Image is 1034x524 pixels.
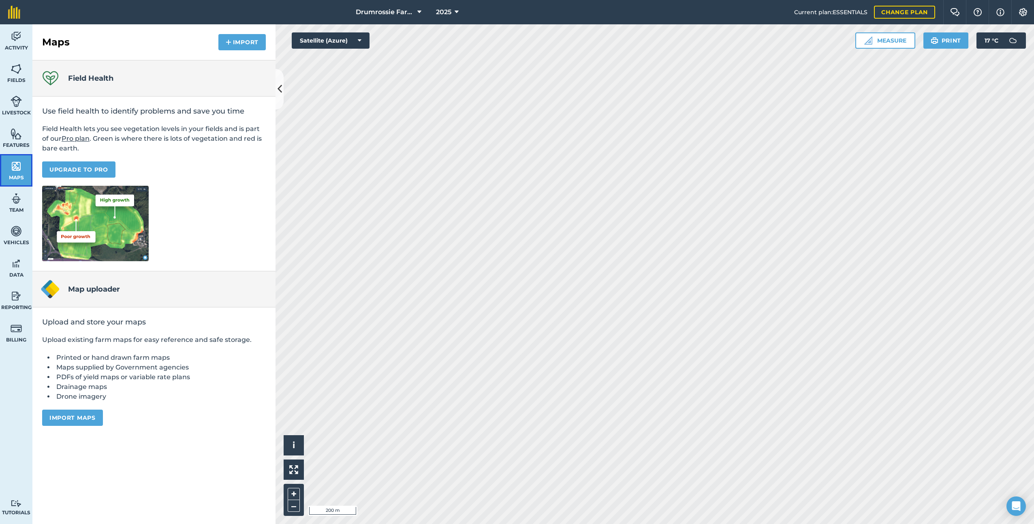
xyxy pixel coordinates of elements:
button: Print [923,32,969,49]
li: Drainage maps [54,382,266,392]
img: svg+xml;base64,PD94bWwgdmVyc2lvbj0iMS4wIiBlbmNvZGluZz0idXRmLTgiPz4KPCEtLSBHZW5lcmF0b3I6IEFkb2JlIE... [11,225,22,237]
li: Maps supplied by Government agencies [54,363,266,372]
button: Measure [855,32,915,49]
img: svg+xml;base64,PHN2ZyB4bWxucz0iaHR0cDovL3d3dy53My5vcmcvMjAwMC9zdmciIHdpZHRoPSIxNCIgaGVpZ2h0PSIyNC... [226,37,231,47]
img: Four arrows, one pointing top left, one top right, one bottom right and the last bottom left [289,465,298,474]
li: Drone imagery [54,392,266,402]
a: Pro plan [62,135,90,142]
img: Ruler icon [864,37,872,45]
span: Drumrossie Farms [356,7,414,17]
img: svg+xml;base64,PHN2ZyB4bWxucz0iaHR0cDovL3d3dy53My5vcmcvMjAwMC9zdmciIHdpZHRoPSI1NiIgaGVpZ2h0PSI2MC... [11,160,22,172]
span: Current plan : ESSENTIALS [794,8,867,17]
img: svg+xml;base64,PD94bWwgdmVyc2lvbj0iMS4wIiBlbmNvZGluZz0idXRmLTgiPz4KPCEtLSBHZW5lcmF0b3I6IEFkb2JlIE... [11,193,22,205]
h4: Map uploader [68,283,120,295]
li: Printed or hand drawn farm maps [54,353,266,363]
img: A question mark icon [973,8,983,16]
a: Change plan [874,6,935,19]
img: svg+xml;base64,PHN2ZyB4bWxucz0iaHR0cDovL3d3dy53My5vcmcvMjAwMC9zdmciIHdpZHRoPSIxNyIgaGVpZ2h0PSIxNy... [996,7,1004,17]
img: Map uploader logo [41,279,60,299]
button: i [284,435,304,455]
button: 17 °C [976,32,1026,49]
button: Import maps [42,410,103,426]
a: Upgrade to Pro [42,161,115,178]
span: 17 ° C [985,32,998,49]
img: svg+xml;base64,PD94bWwgdmVyc2lvbj0iMS4wIiBlbmNvZGluZz0idXRmLTgiPz4KPCEtLSBHZW5lcmF0b3I6IEFkb2JlIE... [11,322,22,335]
p: Upload existing farm maps for easy reference and safe storage. [42,335,266,345]
img: svg+xml;base64,PD94bWwgdmVyc2lvbj0iMS4wIiBlbmNvZGluZz0idXRmLTgiPz4KPCEtLSBHZW5lcmF0b3I6IEFkb2JlIE... [11,258,22,270]
h4: Field Health [68,73,113,84]
button: Import [218,34,266,50]
img: fieldmargin Logo [8,6,20,19]
span: i [293,440,295,450]
li: PDFs of yield maps or variable rate plans [54,372,266,382]
img: svg+xml;base64,PD94bWwgdmVyc2lvbj0iMS4wIiBlbmNvZGluZz0idXRmLTgiPz4KPCEtLSBHZW5lcmF0b3I6IEFkb2JlIE... [11,30,22,43]
button: Satellite (Azure) [292,32,370,49]
img: svg+xml;base64,PHN2ZyB4bWxucz0iaHR0cDovL3d3dy53My5vcmcvMjAwMC9zdmciIHdpZHRoPSI1NiIgaGVpZ2h0PSI2MC... [11,128,22,140]
div: Open Intercom Messenger [1006,496,1026,516]
img: svg+xml;base64,PHN2ZyB4bWxucz0iaHR0cDovL3d3dy53My5vcmcvMjAwMC9zdmciIHdpZHRoPSI1NiIgaGVpZ2h0PSI2MC... [11,63,22,75]
img: svg+xml;base64,PD94bWwgdmVyc2lvbj0iMS4wIiBlbmNvZGluZz0idXRmLTgiPz4KPCEtLSBHZW5lcmF0b3I6IEFkb2JlIE... [11,95,22,107]
img: Two speech bubbles overlapping with the left bubble in the forefront [950,8,960,16]
img: A cog icon [1018,8,1028,16]
h2: Upload and store your maps [42,317,266,327]
img: svg+xml;base64,PD94bWwgdmVyc2lvbj0iMS4wIiBlbmNvZGluZz0idXRmLTgiPz4KPCEtLSBHZW5lcmF0b3I6IEFkb2JlIE... [11,500,22,507]
h2: Use field health to identify problems and save you time [42,106,266,116]
img: svg+xml;base64,PHN2ZyB4bWxucz0iaHR0cDovL3d3dy53My5vcmcvMjAwMC9zdmciIHdpZHRoPSIxOSIgaGVpZ2h0PSIyNC... [931,36,938,45]
button: + [288,488,300,500]
img: svg+xml;base64,PD94bWwgdmVyc2lvbj0iMS4wIiBlbmNvZGluZz0idXRmLTgiPz4KPCEtLSBHZW5lcmF0b3I6IEFkb2JlIE... [11,290,22,302]
span: 2025 [436,7,451,17]
button: – [288,500,300,512]
p: Field Health lets you see vegetation levels in your fields and is part of our . Green is where th... [42,124,266,153]
img: svg+xml;base64,PD94bWwgdmVyc2lvbj0iMS4wIiBlbmNvZGluZz0idXRmLTgiPz4KPCEtLSBHZW5lcmF0b3I6IEFkb2JlIE... [1005,32,1021,49]
h2: Maps [42,36,70,49]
